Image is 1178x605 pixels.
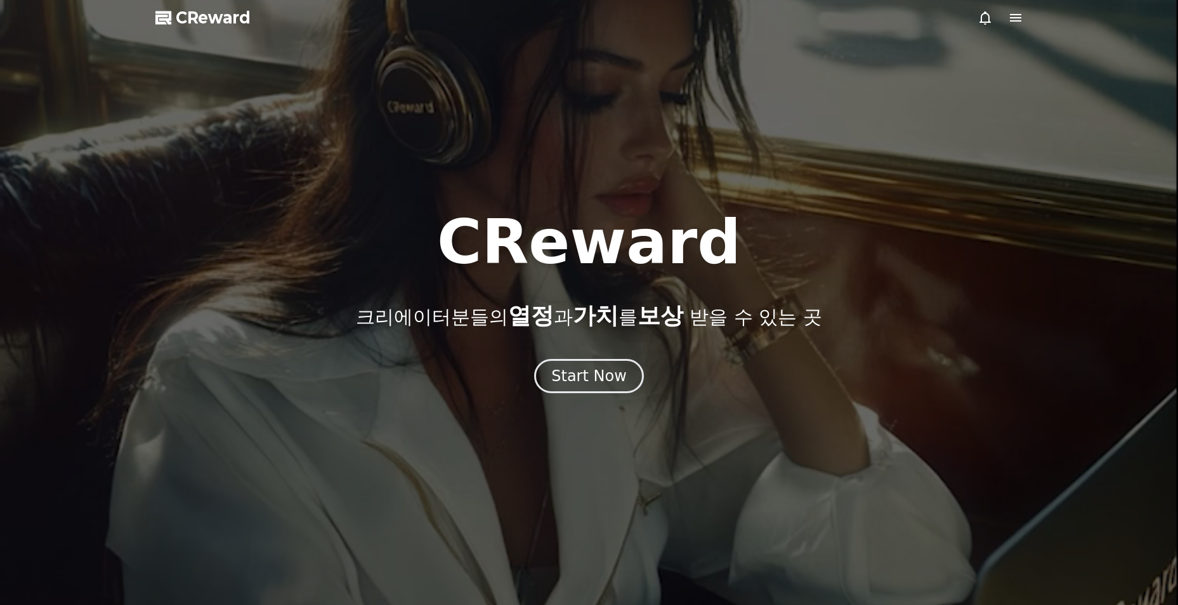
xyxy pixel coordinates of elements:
[508,302,554,329] span: 열정
[356,303,821,329] p: 크리에이터분들의 과 를 받을 수 있는 곳
[534,372,644,384] a: Start Now
[573,302,618,329] span: 가치
[437,212,741,273] h1: CReward
[176,8,251,28] span: CReward
[155,8,251,28] a: CReward
[534,359,644,393] button: Start Now
[551,366,627,386] div: Start Now
[638,302,683,329] span: 보상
